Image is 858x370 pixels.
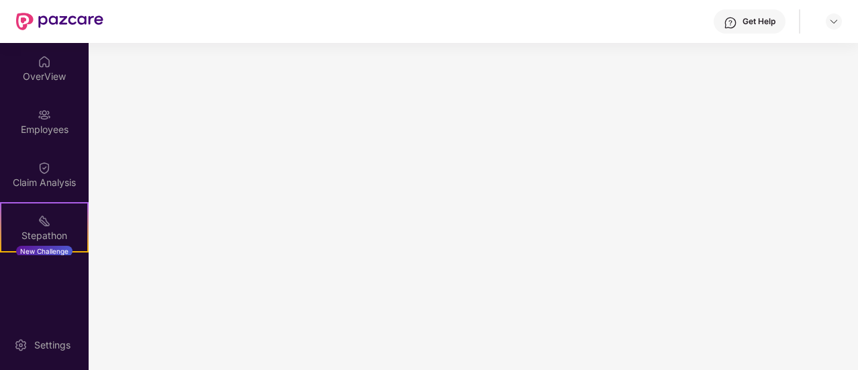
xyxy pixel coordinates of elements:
[724,16,737,30] img: svg+xml;base64,PHN2ZyBpZD0iSGVscC0zMngzMiIgeG1sbnM9Imh0dHA6Ly93d3cudzMub3JnLzIwMDAvc3ZnIiB3aWR0aD...
[1,229,87,242] div: Stepathon
[828,16,839,27] img: svg+xml;base64,PHN2ZyBpZD0iRHJvcGRvd24tMzJ4MzIiIHhtbG5zPSJodHRwOi8vd3d3LnczLm9yZy8yMDAwL3N2ZyIgd2...
[14,338,28,352] img: svg+xml;base64,PHN2ZyBpZD0iU2V0dGluZy0yMHgyMCIgeG1sbnM9Imh0dHA6Ly93d3cudzMub3JnLzIwMDAvc3ZnIiB3aW...
[30,338,75,352] div: Settings
[38,108,51,122] img: svg+xml;base64,PHN2ZyBpZD0iRW1wbG95ZWVzIiB4bWxucz0iaHR0cDovL3d3dy53My5vcmcvMjAwMC9zdmciIHdpZHRoPS...
[38,214,51,228] img: svg+xml;base64,PHN2ZyB4bWxucz0iaHR0cDovL3d3dy53My5vcmcvMjAwMC9zdmciIHdpZHRoPSIyMSIgaGVpZ2h0PSIyMC...
[16,13,103,30] img: New Pazcare Logo
[38,55,51,68] img: svg+xml;base64,PHN2ZyBpZD0iSG9tZSIgeG1sbnM9Imh0dHA6Ly93d3cudzMub3JnLzIwMDAvc3ZnIiB3aWR0aD0iMjAiIG...
[38,161,51,175] img: svg+xml;base64,PHN2ZyBpZD0iQ2xhaW0iIHhtbG5zPSJodHRwOi8vd3d3LnczLm9yZy8yMDAwL3N2ZyIgd2lkdGg9IjIwIi...
[743,16,775,27] div: Get Help
[16,246,73,257] div: New Challenge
